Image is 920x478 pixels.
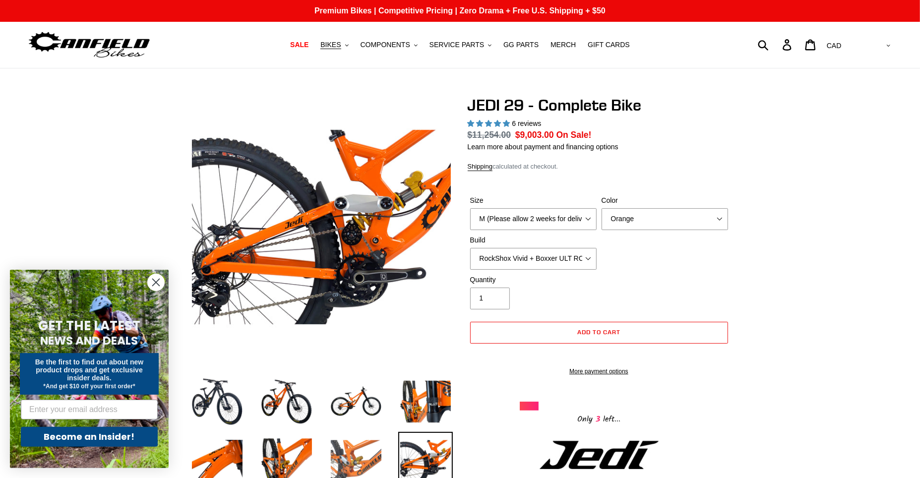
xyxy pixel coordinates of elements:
[285,38,313,52] a: SALE
[43,383,135,390] span: *And get $10 off your first order*
[398,374,453,429] img: Load image into Gallery viewer, JEDI 29 - Complete Bike
[429,41,484,49] span: SERVICE PARTS
[551,41,576,49] span: MERCH
[602,195,728,206] label: Color
[361,41,410,49] span: COMPONENTS
[540,441,659,469] img: Jedi Logo
[21,400,158,419] input: Enter your email address
[512,119,541,127] span: 6 reviews
[470,322,728,344] button: Add to cart
[190,374,245,429] img: Load image into Gallery viewer, JEDI 29 - Complete Bike
[356,38,423,52] button: COMPONENTS
[21,427,158,447] button: Become an Insider!
[425,38,496,52] button: SERVICE PARTS
[41,333,138,349] span: NEWS AND DEALS
[468,162,731,172] div: calculated at checkout.
[468,96,731,115] h1: JEDI 29 - Complete Bike
[315,38,353,52] button: BIKES
[320,41,341,49] span: BIKES
[470,235,597,245] label: Build
[520,411,678,426] div: Only left...
[546,38,581,52] a: MERCH
[470,195,597,206] label: Size
[468,163,493,171] a: Shipping
[259,374,314,429] img: Load image into Gallery viewer, JEDI 29 - Complete Bike
[468,143,618,151] a: Learn more about payment and financing options
[27,29,151,60] img: Canfield Bikes
[290,41,308,49] span: SALE
[470,367,728,376] a: More payment options
[498,38,544,52] a: GG PARTS
[35,358,144,382] span: Be the first to find out about new product drops and get exclusive insider deals.
[503,41,539,49] span: GG PARTS
[763,34,789,56] input: Search
[588,41,630,49] span: GIFT CARDS
[470,275,597,285] label: Quantity
[593,413,603,425] span: 3
[147,274,165,291] button: Close dialog
[515,130,554,140] span: $9,003.00
[468,130,511,140] s: $11,254.00
[329,374,383,429] img: Load image into Gallery viewer, JEDI 29 - Complete Bike
[577,328,620,336] span: Add to cart
[468,119,512,127] span: 5.00 stars
[38,317,140,335] span: GET THE LATEST
[556,128,592,141] span: On Sale!
[583,38,635,52] a: GIFT CARDS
